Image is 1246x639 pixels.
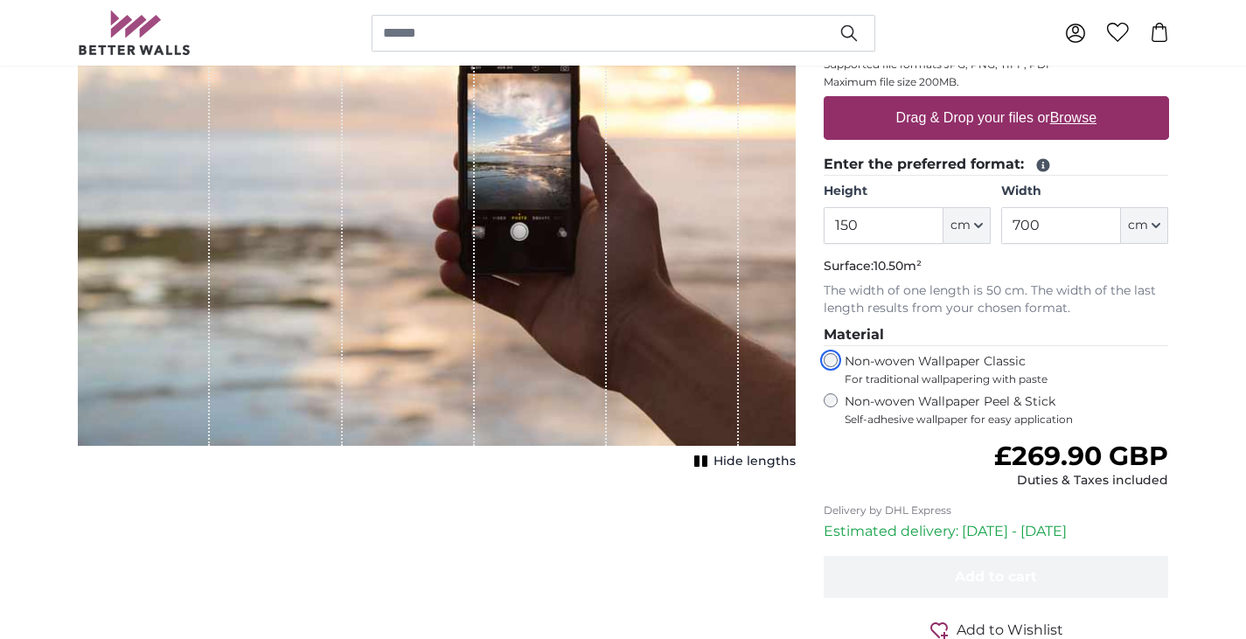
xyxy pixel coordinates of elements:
[713,453,796,470] span: Hide lengths
[824,183,991,200] label: Height
[888,101,1103,135] label: Drag & Drop your files or
[824,154,1169,176] legend: Enter the preferred format:
[689,449,796,474] button: Hide lengths
[943,207,991,244] button: cm
[955,568,1037,585] span: Add to cart
[845,413,1169,427] span: Self-adhesive wallpaper for easy application
[1128,217,1148,234] span: cm
[824,324,1169,346] legend: Material
[845,393,1169,427] label: Non-woven Wallpaper Peel & Stick
[874,258,922,274] span: 10.50m²
[1121,207,1168,244] button: cm
[1050,110,1096,125] u: Browse
[845,372,1169,386] span: For traditional wallpapering with paste
[824,75,1169,89] p: Maximum file size 200MB.
[1001,183,1168,200] label: Width
[950,217,971,234] span: cm
[845,353,1169,386] label: Non-woven Wallpaper Classic
[824,282,1169,317] p: The width of one length is 50 cm. The width of the last length results from your chosen format.
[824,521,1169,542] p: Estimated delivery: [DATE] - [DATE]
[824,258,1169,275] p: Surface:
[78,10,191,55] img: Betterwalls
[994,440,1168,472] span: £269.90 GBP
[824,556,1169,598] button: Add to cart
[824,504,1169,517] p: Delivery by DHL Express
[994,472,1168,490] div: Duties & Taxes included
